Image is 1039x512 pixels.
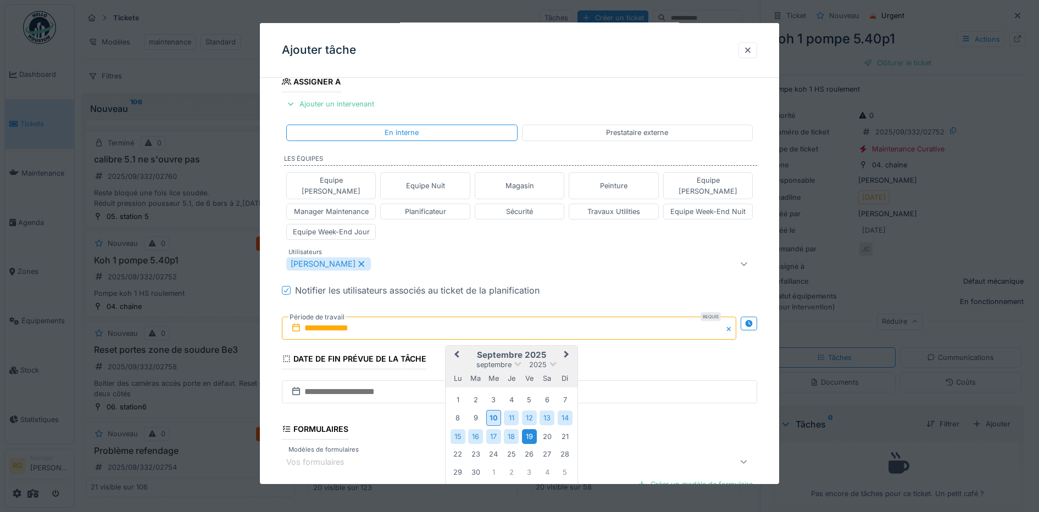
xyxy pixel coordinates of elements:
[286,257,371,271] div: [PERSON_NAME]
[295,284,540,297] div: Notifier les utilisateurs associés au ticket de la planification
[468,465,483,480] div: Choose mardi 30 septembre 2025
[724,317,736,340] button: Close
[600,181,627,191] div: Peinture
[406,181,445,191] div: Equipe Nuit
[522,429,537,444] div: Choose vendredi 19 septembre 2025
[468,429,483,444] div: Choose mardi 16 septembre 2025
[282,351,427,369] div: Date de fin prévue de la tâche
[506,206,533,217] div: Sécurité
[558,429,573,444] div: Choose dimanche 21 septembre 2025
[486,465,501,480] div: Choose mercredi 1 octobre 2025
[468,392,483,407] div: Choose mardi 2 septembre 2025
[294,206,369,217] div: Manager Maintenance
[504,392,519,407] div: Choose jeudi 4 septembre 2025
[451,392,465,407] div: Choose lundi 1 septembre 2025
[291,175,371,196] div: Equipe [PERSON_NAME]
[286,247,324,257] label: Utilisateurs
[522,410,537,425] div: Choose vendredi 12 septembre 2025
[522,392,537,407] div: Choose vendredi 5 septembre 2025
[504,447,519,462] div: Choose jeudi 25 septembre 2025
[701,312,721,321] div: Requis
[558,447,573,462] div: Choose dimanche 28 septembre 2025
[451,429,465,444] div: Choose lundi 15 septembre 2025
[284,154,758,166] label: Les équipes
[540,371,554,386] div: samedi
[282,74,341,92] div: Assigner à
[486,392,501,407] div: Choose mercredi 3 septembre 2025
[451,465,465,480] div: Choose lundi 29 septembre 2025
[540,465,554,480] div: Choose samedi 4 octobre 2025
[540,410,554,425] div: Choose samedi 13 septembre 2025
[282,421,349,440] div: Formulaires
[451,371,465,386] div: lundi
[293,227,370,237] div: Equipe Week-End Jour
[558,371,573,386] div: dimanche
[522,371,537,386] div: vendredi
[282,97,379,111] div: Ajouter un intervenant
[468,410,483,425] div: Choose mardi 9 septembre 2025
[504,465,519,480] div: Choose jeudi 2 octobre 2025
[288,311,346,323] label: Période de travail
[633,477,757,492] div: Créer un modèle de formulaire
[505,181,534,191] div: Magasin
[486,429,501,444] div: Choose mercredi 17 septembre 2025
[468,447,483,462] div: Choose mardi 23 septembre 2025
[558,465,573,480] div: Choose dimanche 5 octobre 2025
[476,361,512,369] span: septembre
[540,429,554,444] div: Choose samedi 20 septembre 2025
[286,456,360,468] div: Vos formulaires
[468,371,483,386] div: mardi
[670,206,746,217] div: Equipe Week-End Nuit
[522,465,537,480] div: Choose vendredi 3 octobre 2025
[447,347,464,364] button: Previous Month
[451,447,465,462] div: Choose lundi 22 septembre 2025
[405,206,446,217] div: Planificateur
[529,361,547,369] span: 2025
[385,127,419,138] div: En interne
[282,43,356,57] h3: Ajouter tâche
[668,175,748,196] div: Equipe [PERSON_NAME]
[558,392,573,407] div: Choose dimanche 7 septembre 2025
[540,392,554,407] div: Choose samedi 6 septembre 2025
[558,410,573,425] div: Choose dimanche 14 septembre 2025
[446,350,577,360] h2: septembre 2025
[504,410,519,425] div: Choose jeudi 11 septembre 2025
[522,447,537,462] div: Choose vendredi 26 septembre 2025
[540,447,554,462] div: Choose samedi 27 septembre 2025
[587,206,640,217] div: Travaux Utilities
[486,447,501,462] div: Choose mercredi 24 septembre 2025
[606,127,668,138] div: Prestataire externe
[559,347,576,364] button: Next Month
[449,391,574,481] div: Month septembre, 2025
[451,410,465,425] div: Choose lundi 8 septembre 2025
[286,445,361,454] label: Modèles de formulaires
[486,371,501,386] div: mercredi
[504,429,519,444] div: Choose jeudi 18 septembre 2025
[504,371,519,386] div: jeudi
[486,410,501,426] div: Choose mercredi 10 septembre 2025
